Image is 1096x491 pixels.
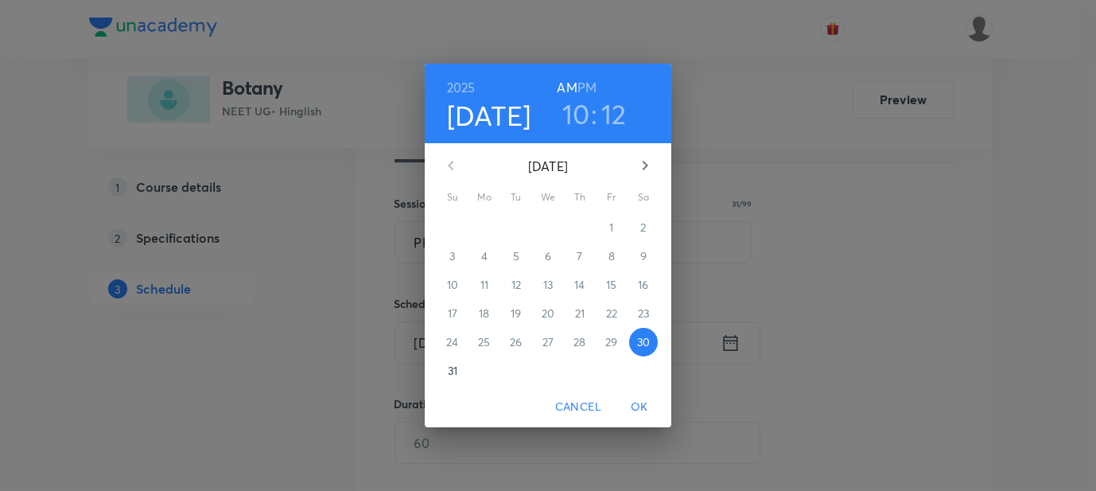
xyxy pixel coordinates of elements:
[555,397,601,417] span: Cancel
[447,76,476,99] button: 2025
[614,392,665,422] button: OK
[470,189,499,205] span: Mo
[577,76,597,99] button: PM
[534,189,562,205] span: We
[448,363,457,379] p: 31
[470,157,626,176] p: [DATE]
[597,189,626,205] span: Fr
[629,328,658,357] button: 30
[557,76,577,99] button: AM
[502,189,531,205] span: Tu
[549,392,608,422] button: Cancel
[629,189,658,205] span: Sa
[601,97,627,131] button: 12
[565,189,594,205] span: Th
[562,97,590,131] button: 10
[438,357,467,385] button: 31
[637,334,650,350] p: 30
[591,97,597,131] h3: :
[438,189,467,205] span: Su
[620,397,659,417] span: OK
[447,99,531,132] button: [DATE]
